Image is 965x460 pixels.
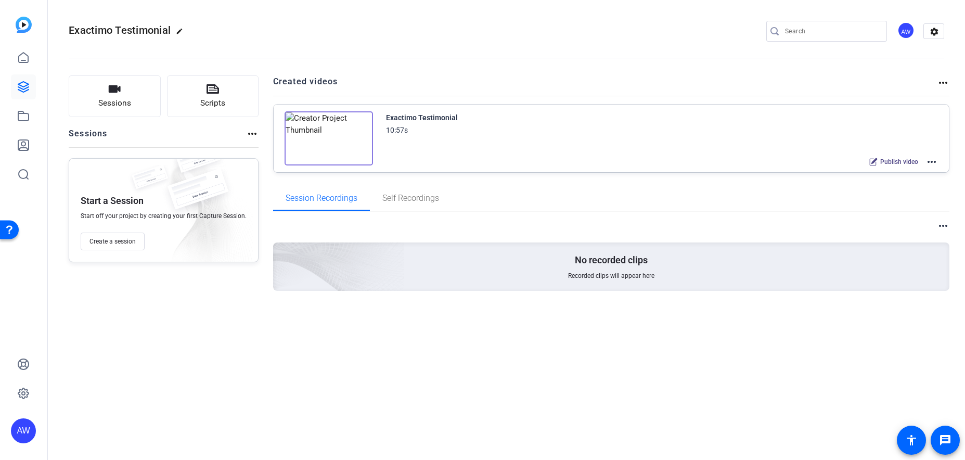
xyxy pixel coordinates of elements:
[246,127,259,140] mat-icon: more_horiz
[285,111,373,165] img: Creator Project Thumbnail
[568,272,654,280] span: Recorded clips will appear here
[11,418,36,443] div: AW
[785,25,879,37] input: Search
[897,22,916,40] ngx-avatar: Amy Wagner
[575,254,648,266] p: No recorded clips
[98,97,131,109] span: Sessions
[880,158,918,166] span: Publish video
[924,24,945,40] mat-icon: settings
[386,111,458,124] div: Exactimo Testimonial
[897,22,915,39] div: AW
[176,28,188,40] mat-icon: edit
[69,24,171,36] span: Exactimo Testimonial
[126,165,173,196] img: fake-session.png
[200,97,225,109] span: Scripts
[386,124,408,136] div: 10:57s
[273,75,937,96] h2: Created videos
[81,195,144,207] p: Start a Session
[152,156,253,267] img: embarkstudio-empty-session.png
[905,434,918,446] mat-icon: accessibility
[69,75,161,117] button: Sessions
[157,140,405,366] img: embarkstudio-empty-session.png
[286,194,357,202] span: Session Recordings
[69,127,108,147] h2: Sessions
[925,156,938,168] mat-icon: more_horiz
[89,237,136,246] span: Create a session
[167,75,259,117] button: Scripts
[16,17,32,33] img: blue-gradient.svg
[382,194,439,202] span: Self Recordings
[939,434,951,446] mat-icon: message
[937,76,949,89] mat-icon: more_horiz
[159,169,237,221] img: fake-session.png
[81,233,145,250] button: Create a session
[81,212,247,220] span: Start off your project by creating your first Capture Session.
[937,220,949,232] mat-icon: more_horiz
[169,143,226,181] img: fake-session.png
